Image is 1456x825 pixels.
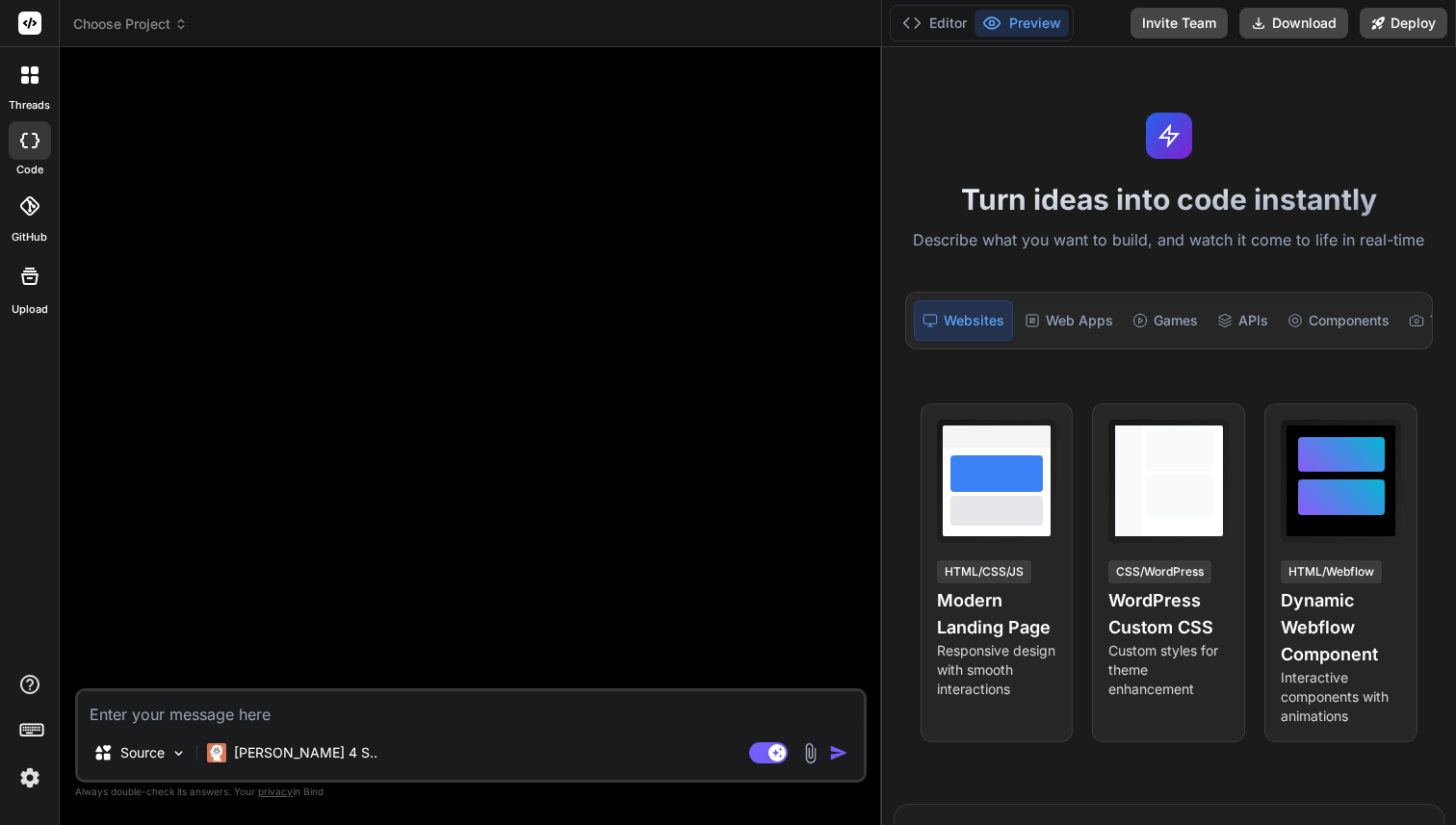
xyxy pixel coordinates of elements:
[170,745,187,761] img: Pick Models
[12,301,48,318] label: Upload
[1017,300,1121,341] div: Web Apps
[895,10,975,37] button: Editor
[75,783,867,801] p: Always double-check its answers. Your in Bind
[73,14,188,34] span: Choose Project
[234,743,377,762] p: [PERSON_NAME] 4 S..
[1209,300,1276,341] div: APIs
[1125,300,1206,341] div: Games
[207,743,226,762] img: Claude 4 Sonnet
[829,743,848,762] img: icon
[914,300,1013,341] div: Websites
[16,162,43,178] label: code
[937,560,1031,583] div: HTML/CSS/JS
[894,228,1444,253] p: Describe what you want to build, and watch it come to life in real-time
[9,97,50,114] label: threads
[975,10,1069,37] button: Preview
[1239,8,1348,39] button: Download
[937,641,1057,699] p: Responsive design with smooth interactions
[1360,8,1447,39] button: Deploy
[1281,560,1382,583] div: HTML/Webflow
[1108,587,1229,641] h4: WordPress Custom CSS
[799,742,821,764] img: attachment
[120,743,165,762] p: Source
[1280,300,1397,341] div: Components
[1281,668,1401,726] p: Interactive components with animations
[1131,8,1228,39] button: Invite Team
[12,229,47,245] label: GitHub
[1281,587,1401,668] h4: Dynamic Webflow Component
[1108,641,1229,699] p: Custom styles for theme enhancement
[258,786,293,797] span: privacy
[13,761,46,794] img: settings
[894,182,1444,217] h1: Turn ideas into code instantly
[1108,560,1211,583] div: CSS/WordPress
[937,587,1057,641] h4: Modern Landing Page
